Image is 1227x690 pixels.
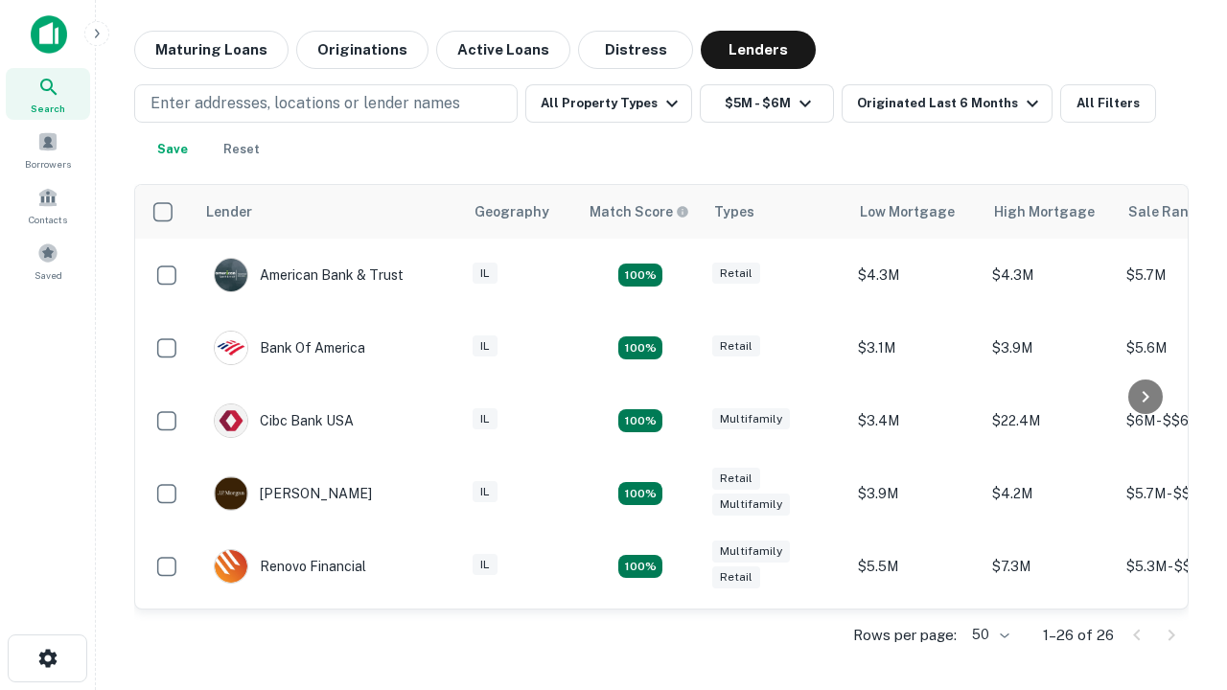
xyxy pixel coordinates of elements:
div: Matching Properties: 4, hasApolloMatch: undefined [618,482,662,505]
div: Cibc Bank USA [214,403,354,438]
td: $7.3M [983,530,1117,603]
img: picture [215,259,247,291]
button: Originations [296,31,428,69]
span: Search [31,101,65,116]
td: $4.2M [983,457,1117,530]
p: 1–26 of 26 [1043,624,1114,647]
th: Capitalize uses an advanced AI algorithm to match your search with the best lender. The match sco... [578,185,703,239]
div: Originated Last 6 Months [857,92,1044,115]
div: Retail [712,468,760,490]
div: [PERSON_NAME] [214,476,372,511]
div: Capitalize uses an advanced AI algorithm to match your search with the best lender. The match sco... [590,201,689,222]
h6: Match Score [590,201,685,222]
div: Multifamily [712,540,790,563]
div: IL [473,554,498,576]
div: Low Mortgage [860,200,955,223]
th: Types [703,185,848,239]
img: capitalize-icon.png [31,15,67,54]
button: Reset [211,130,272,169]
div: Multifamily [712,494,790,516]
div: Matching Properties: 4, hasApolloMatch: undefined [618,555,662,578]
div: Matching Properties: 7, hasApolloMatch: undefined [618,264,662,287]
div: 50 [964,621,1012,649]
img: picture [215,477,247,510]
div: Multifamily [712,408,790,430]
div: Lender [206,200,252,223]
div: Retail [712,566,760,588]
img: picture [215,550,247,583]
button: Lenders [701,31,816,69]
div: IL [473,408,498,430]
p: Rows per page: [853,624,957,647]
th: Lender [195,185,463,239]
button: Enter addresses, locations or lender names [134,84,518,123]
td: $3.1M [983,603,1117,676]
button: Maturing Loans [134,31,289,69]
th: High Mortgage [983,185,1117,239]
div: American Bank & Trust [214,258,404,292]
th: Low Mortgage [848,185,983,239]
button: Originated Last 6 Months [842,84,1053,123]
div: Matching Properties: 4, hasApolloMatch: undefined [618,336,662,359]
td: $22.4M [983,384,1117,457]
th: Geography [463,185,578,239]
div: IL [473,481,498,503]
button: Distress [578,31,693,69]
img: picture [215,404,247,437]
button: Save your search to get updates of matches that match your search criteria. [142,130,203,169]
div: IL [473,263,498,285]
a: Saved [6,235,90,287]
td: $3.9M [983,311,1117,384]
button: All Property Types [525,84,692,123]
button: $5M - $6M [700,84,834,123]
td: $3.4M [848,384,983,457]
td: $4.3M [848,239,983,311]
div: Geography [475,200,549,223]
iframe: Chat Widget [1131,475,1227,567]
td: $2.2M [848,603,983,676]
td: $3.1M [848,311,983,384]
a: Search [6,68,90,120]
span: Borrowers [25,156,71,172]
div: High Mortgage [994,200,1095,223]
div: Bank Of America [214,331,365,365]
p: Enter addresses, locations or lender names [150,92,460,115]
div: IL [473,335,498,357]
img: picture [215,332,247,364]
div: Retail [712,263,760,285]
a: Contacts [6,179,90,231]
a: Borrowers [6,124,90,175]
button: All Filters [1060,84,1156,123]
div: Renovo Financial [214,549,366,584]
span: Contacts [29,212,67,227]
div: Matching Properties: 4, hasApolloMatch: undefined [618,409,662,432]
td: $5.5M [848,530,983,603]
div: Retail [712,335,760,357]
td: $3.9M [848,457,983,530]
td: $4.3M [983,239,1117,311]
button: Active Loans [436,31,570,69]
div: Types [714,200,754,223]
span: Saved [35,267,62,283]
